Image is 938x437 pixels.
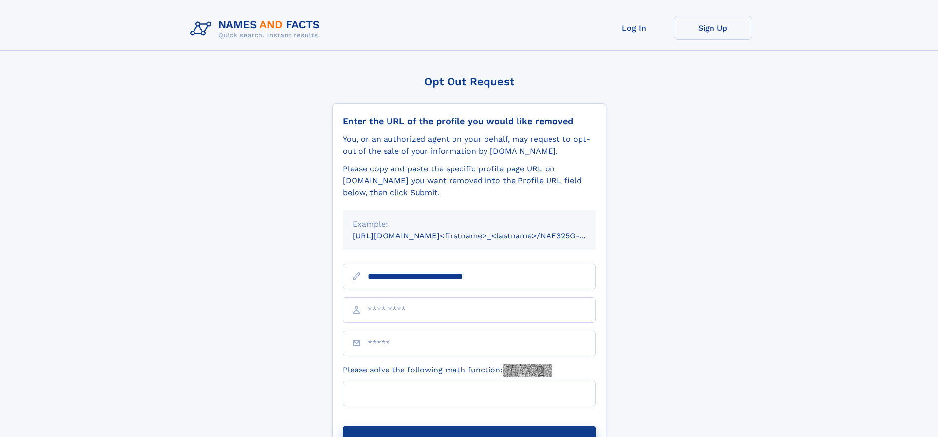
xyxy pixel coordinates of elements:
div: Please copy and paste the specific profile page URL on [DOMAIN_NAME] you want removed into the Pr... [343,163,596,199]
a: Sign Up [674,16,752,40]
div: Opt Out Request [332,75,606,88]
div: You, or an authorized agent on your behalf, may request to opt-out of the sale of your informatio... [343,134,596,157]
div: Enter the URL of the profile you would like removed [343,116,596,127]
a: Log In [595,16,674,40]
small: [URL][DOMAIN_NAME]<firstname>_<lastname>/NAF325G-xxxxxxxx [353,231,615,240]
label: Please solve the following math function: [343,364,552,377]
img: Logo Names and Facts [186,16,328,42]
div: Example: [353,218,586,230]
